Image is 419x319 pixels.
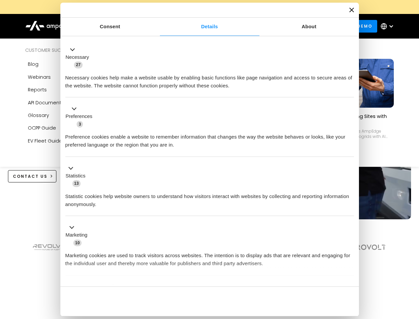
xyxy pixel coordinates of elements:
[66,113,93,120] label: Preferences
[349,8,354,12] button: Close banner
[25,135,107,147] a: EV Fleet Guide
[74,61,83,68] span: 27
[28,60,38,68] div: Blog
[160,18,259,36] a: Details
[25,109,107,122] a: Glossary
[25,83,107,96] a: Reports
[25,47,107,54] div: Customer success
[73,240,82,246] span: 10
[28,99,74,106] div: API Documentation
[109,284,116,290] span: 2
[25,58,107,70] a: Blog
[65,128,354,149] div: Preference cookies enable a website to remember information that changes the way the website beha...
[25,96,107,109] a: API Documentation
[25,71,107,83] a: Webinars
[77,121,83,128] span: 3
[258,292,354,311] button: Okay
[60,18,160,36] a: Consent
[8,170,57,182] a: CONTACT US
[28,73,51,81] div: Webinars
[65,69,354,90] div: Necessary cookies help make a website usable by enabling basic functions like page navigation and...
[65,105,97,128] button: Preferences (3)
[72,180,81,187] span: 13
[28,124,56,132] div: OCPP Guide
[65,164,90,187] button: Statistics (13)
[65,187,354,208] div: Statistic cookies help website owners to understand how visitors interact with websites by collec...
[65,46,93,69] button: Necessary (27)
[65,283,120,291] button: Unclassified (2)
[347,245,386,250] img: Aerovolt Logo
[65,224,92,247] button: Marketing (10)
[66,231,88,239] label: Marketing
[28,86,47,93] div: Reports
[60,3,359,11] a: New Webinars: Register to Upcoming WebinarsREGISTER HERE
[13,173,47,179] div: CONTACT US
[28,137,62,145] div: EV Fleet Guide
[259,18,359,36] a: About
[28,112,49,119] div: Glossary
[25,122,107,134] a: OCPP Guide
[66,53,89,61] label: Necessary
[65,247,354,267] div: Marketing cookies are used to track visitors across websites. The intention is to display ads tha...
[66,172,86,180] label: Statistics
